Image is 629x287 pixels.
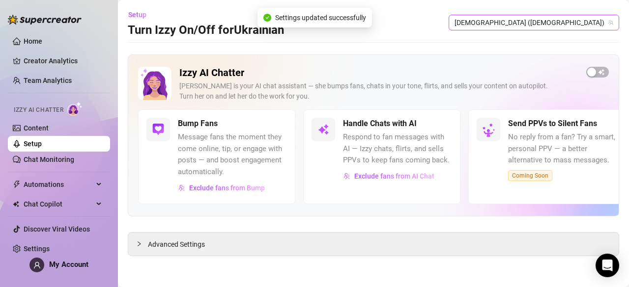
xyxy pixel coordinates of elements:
[608,20,614,26] span: team
[13,201,19,208] img: Chat Copilot
[354,172,434,180] span: Exclude fans from AI Chat
[152,124,164,135] img: svg%3e
[24,245,50,253] a: Settings
[179,67,578,79] h2: Izzy AI Chatter
[343,173,350,180] img: svg%3e
[24,196,93,212] span: Chat Copilot
[263,14,271,22] span: check-circle
[24,177,93,192] span: Automations
[49,260,88,269] span: My Account
[343,118,417,130] h5: Handle Chats with AI
[24,53,102,69] a: Creator Analytics
[275,12,366,23] span: Settings updated successfully
[136,241,142,247] span: collapsed
[455,15,613,30] span: Ukrainian (ukrainianmodel)
[14,105,63,115] span: Izzy AI Chatter
[482,123,498,139] img: silent-fans-ppv-o-N6Mmdf.svg
[178,131,287,178] span: Message fans the moment they come online, tip, or engage with posts — and boost engagement automa...
[508,131,617,166] span: No reply from a fan? Try a smart, personal PPV — a better alternative to mass messages.
[136,238,148,249] div: collapsed
[128,23,284,38] h3: Turn Izzy On/Off for Ukrainian
[24,156,74,163] a: Chat Monitoring
[178,118,218,130] h5: Bump Fans
[24,124,49,132] a: Content
[128,7,154,23] button: Setup
[343,131,452,166] span: Respond to fan messages with AI — Izzy chats, flirts, and sells PPVs to keep fans coming back.
[189,184,265,192] span: Exclude fans from Bump
[508,118,597,130] h5: Send PPVs to Silent Fans
[138,67,172,100] img: Izzy AI Chatter
[67,102,83,116] img: AI Chatter
[178,180,265,196] button: Exclude fans from Bump
[148,239,205,250] span: Advanced Settings
[24,37,42,45] a: Home
[8,15,82,25] img: logo-BBDzfeDw.svg
[317,124,329,135] img: svg%3e
[24,140,42,148] a: Setup
[343,168,435,184] button: Exclude fans from AI Chat
[178,184,185,191] img: svg%3e
[24,225,90,233] a: Discover Viral Videos
[128,11,146,19] span: Setup
[13,181,21,188] span: thunderbolt
[179,81,578,102] div: [PERSON_NAME] is your AI chat assistant — she bumps fans, chats in your tone, flirts, and sells y...
[508,170,552,181] span: Coming Soon
[24,77,72,84] a: Team Analytics
[596,254,619,277] div: Open Intercom Messenger
[33,261,41,269] span: user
